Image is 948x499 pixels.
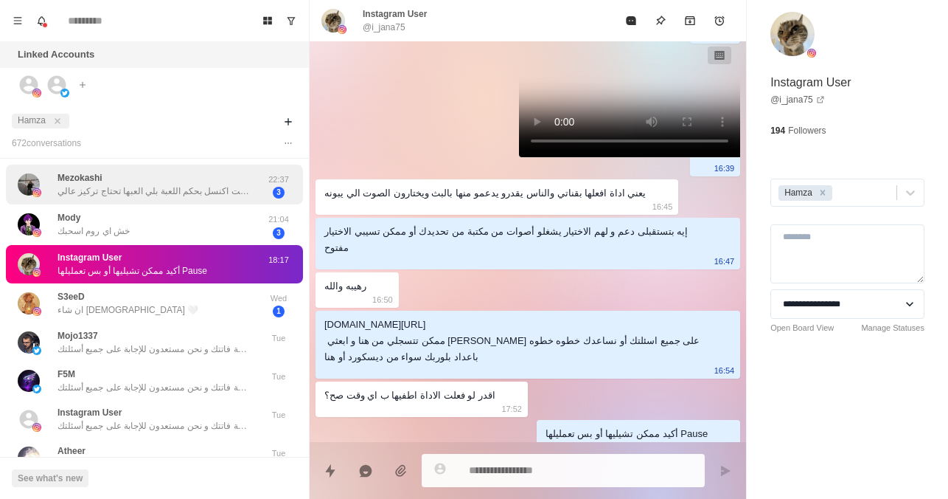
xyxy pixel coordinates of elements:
[260,292,297,305] p: Wed
[32,89,41,97] img: picture
[807,49,816,58] img: picture
[57,406,122,419] p: Instagram User
[18,173,40,196] img: picture
[32,268,41,277] img: picture
[18,253,40,275] img: picture
[32,423,41,432] img: picture
[57,419,249,433] p: سلام حبيت أذكرك لو الرسالة سابقة فاتتك و نحن مستعدون للإجابة على جميع أسئلتك
[18,292,40,314] img: picture
[714,439,735,455] p: 18:17
[260,213,297,226] p: 21:04
[74,76,91,94] button: Add account
[770,322,834,334] a: Open Board View
[616,6,646,35] button: Mark as read
[260,332,297,345] p: Tue
[501,401,522,417] p: 17:52
[780,185,815,201] div: Hamza
[279,134,297,152] button: Options
[321,9,345,32] img: picture
[705,6,734,35] button: Add reminder
[57,211,80,224] p: Mody
[18,331,40,354] img: picture
[652,199,673,215] p: 16:45
[338,25,346,34] img: picture
[770,12,815,56] img: picture
[57,303,198,317] p: ان شاء [DEMOGRAPHIC_DATA] 🤍
[18,115,46,125] span: Hamza
[363,7,427,21] p: Instagram User
[260,447,297,460] p: Tue
[711,456,740,486] button: Send message
[363,21,405,34] p: @i_jana75
[324,278,366,295] div: رهيبه والله
[260,371,297,383] p: Tue
[324,388,495,404] div: اقدر لو فعلت الاداة اطفيها ب اي وقت صح؟
[260,254,297,266] p: 18:17
[60,89,69,97] img: picture
[279,9,303,32] button: Show unread conversations
[12,469,88,487] button: See what's new
[646,6,675,35] button: Pin
[57,251,122,264] p: Instagram User
[32,346,41,355] img: picture
[32,188,41,197] img: picture
[770,74,851,92] p: Instagram User
[770,124,785,137] p: 194
[273,227,285,239] span: 3
[57,185,249,198] p: بس اضطريت اكنسل بحكم اللعبة بلي العبها تحتاج تركيز عالي 😂
[260,409,297,421] p: Tue
[57,343,249,356] p: سلام حبيت أذكرك لو الرسالة سابقة فاتتك و نحن مستعدون للإجابة على جميع أسئلتك
[788,124,826,137] p: Followers
[861,322,924,334] a: Manage Statuses
[57,381,249,394] p: سلام حبيت أذكرك لو الرسالة سابقة فاتتك و نحن مستعدون للإجابة على جميع أسئلتك
[18,47,94,62] p: Linked Accounts
[18,447,40,469] img: picture
[316,456,345,486] button: Quick replies
[32,307,41,316] img: picture
[57,368,75,381] p: F5M
[50,114,65,128] button: close
[324,224,708,256] div: إيه بتستقبلى دعم و لهم الاختيار يشغلو أصوات من مكتبة من تحديدك أو ممكن تسيبي الاختيار مفتوح
[372,292,393,308] p: 16:50
[324,317,708,365] div: [DOMAIN_NAME][URL] ممكن تتسجلي من هنا و ابعثي [PERSON_NAME] على جميع اسئلتك أو نساعدك خطوه خطوه ب...
[770,93,825,106] a: @i_jana75
[6,9,29,32] button: Menu
[714,253,735,269] p: 16:47
[675,6,705,35] button: Archive
[273,306,285,317] span: 1
[57,224,130,238] p: خش اي روم اسحبك
[714,160,735,176] p: 16:39
[57,171,102,185] p: Mezokashi
[12,137,81,150] p: 672 conversation s
[256,9,279,32] button: Board View
[273,187,285,199] span: 3
[32,385,41,393] img: picture
[57,264,207,278] p: أكيد ممكن تشيليها أو بس تعمليلها Pause
[18,370,40,392] img: picture
[29,9,53,32] button: Notifications
[546,426,708,442] div: أكيد ممكن تشيليها أو بس تعمليلها Pause
[18,213,40,235] img: picture
[351,456,380,486] button: Reply with AI
[386,456,416,486] button: Add media
[324,185,646,202] div: يعني اداة افعلها بقناتي والناس يقدرو يدعمو منها بالبث ويختارون الصوت الي يبونه
[57,329,98,343] p: Mojo1337
[279,113,297,131] button: Add filters
[815,185,831,201] div: Remove Hamza
[714,362,735,379] p: 16:54
[260,173,297,186] p: 22:37
[57,444,86,458] p: Atheer
[32,228,41,237] img: picture
[57,290,85,303] p: S3eeD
